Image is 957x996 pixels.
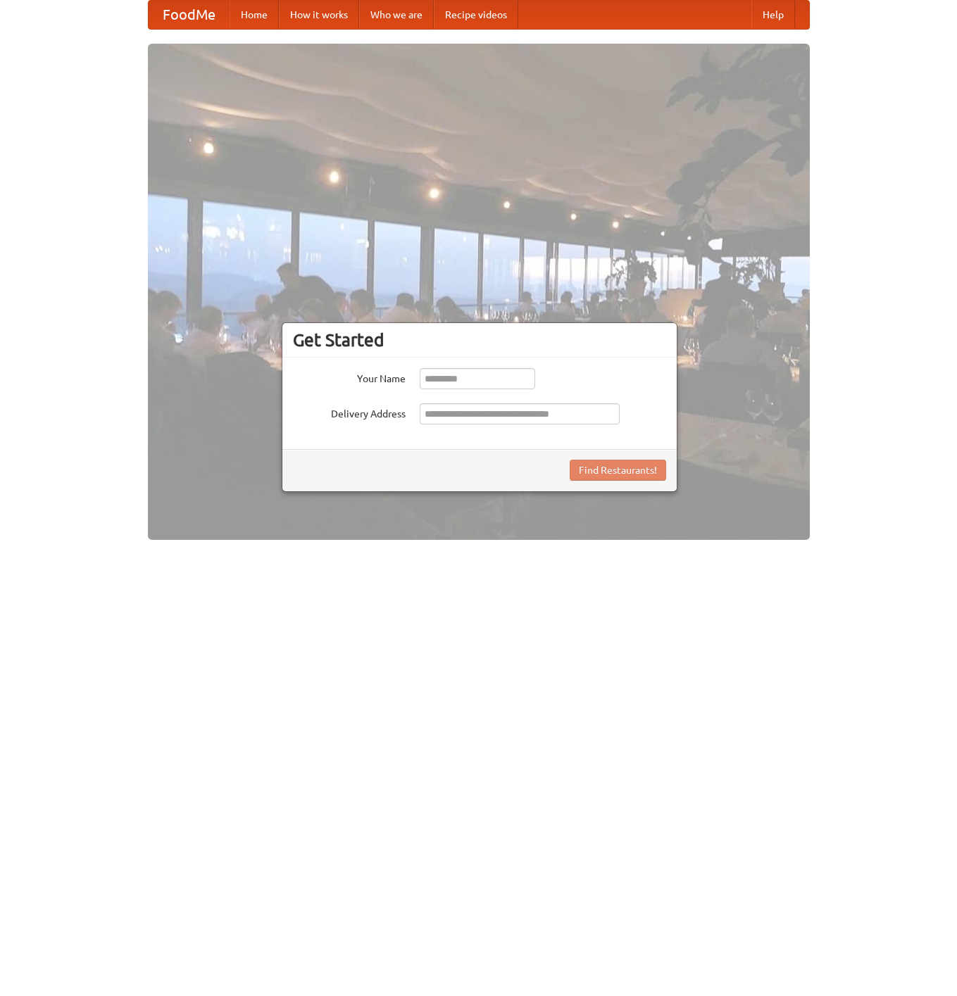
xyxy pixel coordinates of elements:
[434,1,518,29] a: Recipe videos
[293,329,666,351] h3: Get Started
[230,1,279,29] a: Home
[751,1,795,29] a: Help
[293,368,406,386] label: Your Name
[359,1,434,29] a: Who we are
[279,1,359,29] a: How it works
[149,1,230,29] a: FoodMe
[293,403,406,421] label: Delivery Address
[570,460,666,481] button: Find Restaurants!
